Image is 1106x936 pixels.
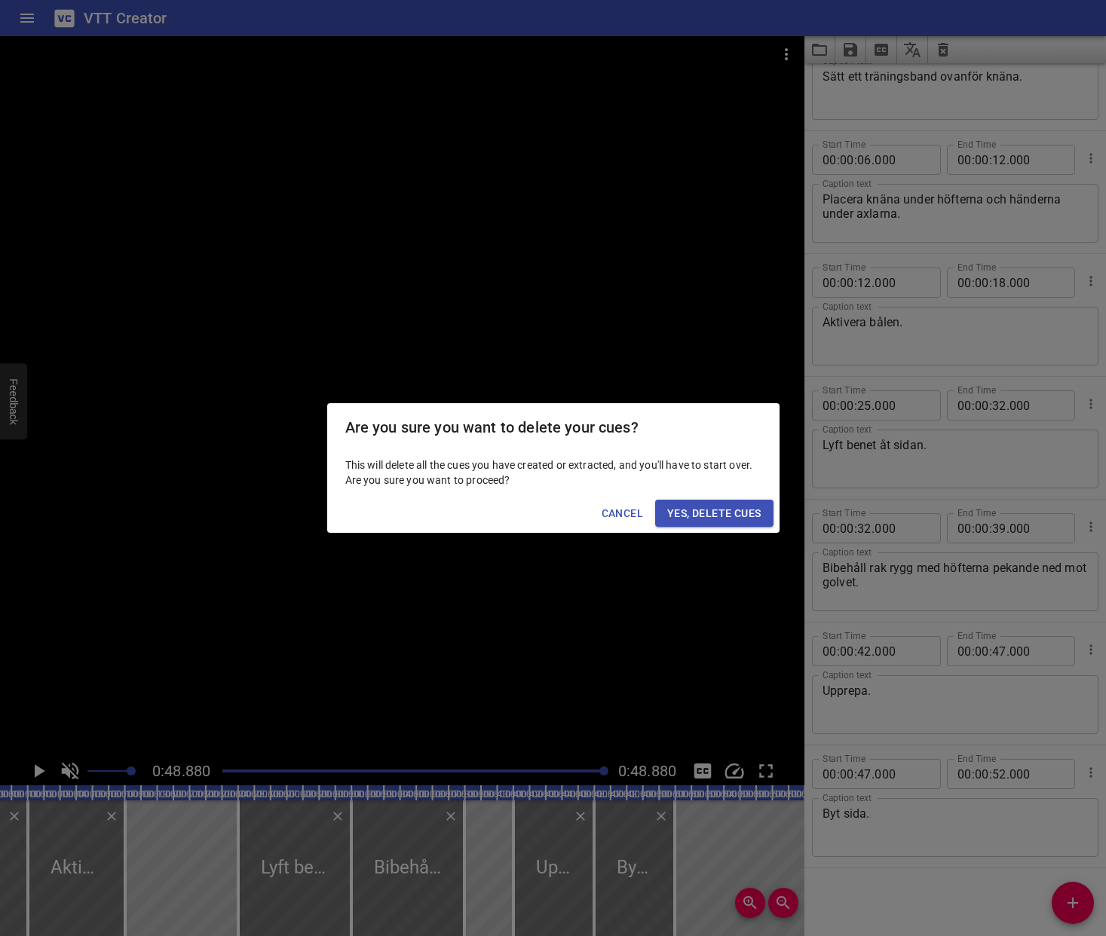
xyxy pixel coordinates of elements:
button: Cancel [596,500,649,528]
button: Yes, Delete Cues [655,500,773,528]
div: This will delete all the cues you have created or extracted, and you'll have to start over. Are y... [327,451,780,494]
span: Cancel [602,504,643,523]
span: Yes, Delete Cues [667,504,761,523]
h2: Are you sure you want to delete your cues? [345,415,761,439]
